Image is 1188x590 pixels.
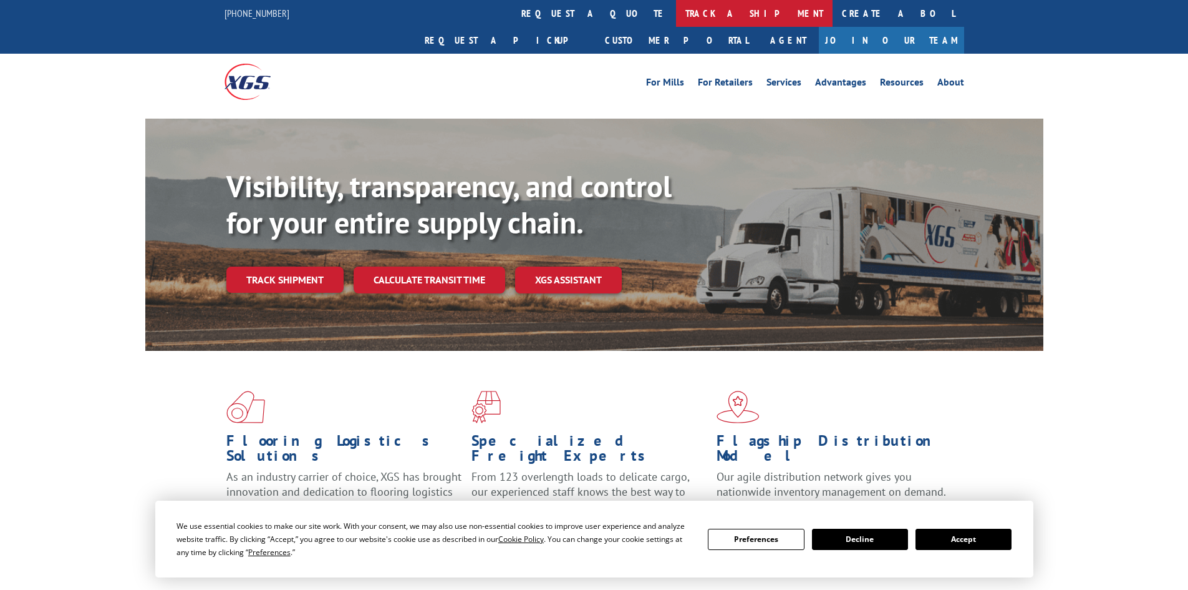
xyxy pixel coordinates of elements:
img: xgs-icon-focused-on-flooring-red [471,391,501,423]
div: Cookie Consent Prompt [155,501,1033,578]
a: About [937,77,964,91]
p: From 123 overlength loads to delicate cargo, our experienced staff knows the best way to move you... [471,470,707,525]
span: As an industry carrier of choice, XGS has brought innovation and dedication to flooring logistics... [226,470,461,514]
img: xgs-icon-total-supply-chain-intelligence-red [226,391,265,423]
a: Services [766,77,801,91]
a: [PHONE_NUMBER] [225,7,289,19]
span: Preferences [248,547,291,558]
span: Cookie Policy [498,534,544,544]
a: XGS ASSISTANT [515,267,622,293]
a: Agent [758,27,819,54]
a: Advantages [815,77,866,91]
a: For Retailers [698,77,753,91]
h1: Flagship Distribution Model [717,433,952,470]
button: Accept [915,529,1012,550]
a: Resources [880,77,924,91]
button: Decline [812,529,908,550]
h1: Specialized Freight Experts [471,433,707,470]
div: We use essential cookies to make our site work. With your consent, we may also use non-essential ... [176,519,693,559]
img: xgs-icon-flagship-distribution-model-red [717,391,760,423]
a: Request a pickup [415,27,596,54]
a: Calculate transit time [354,267,505,293]
a: For Mills [646,77,684,91]
a: Customer Portal [596,27,758,54]
span: Our agile distribution network gives you nationwide inventory management on demand. [717,470,946,499]
a: Track shipment [226,267,344,293]
button: Preferences [708,529,804,550]
a: Join Our Team [819,27,964,54]
b: Visibility, transparency, and control for your entire supply chain. [226,167,672,242]
h1: Flooring Logistics Solutions [226,433,462,470]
